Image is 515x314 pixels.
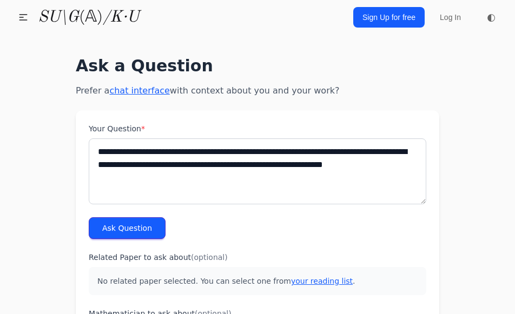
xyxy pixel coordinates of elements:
[89,252,426,263] label: Related Paper to ask about
[38,8,139,27] a: SU\G(𝔸)/K·U
[76,56,439,76] h1: Ask a Question
[103,9,139,25] i: /K·U
[109,85,169,96] a: chat interface
[353,7,425,28] a: Sign Up for free
[76,84,439,97] p: Prefer a with context about you and your work?
[89,217,166,239] button: Ask Question
[487,12,496,22] span: ◐
[38,9,79,25] i: SU\G
[89,267,426,295] p: No related paper selected. You can select one from .
[291,277,353,285] a: your reading list
[89,123,426,134] label: Your Question
[191,253,228,262] span: (optional)
[480,6,502,28] button: ◐
[433,8,467,27] a: Log In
